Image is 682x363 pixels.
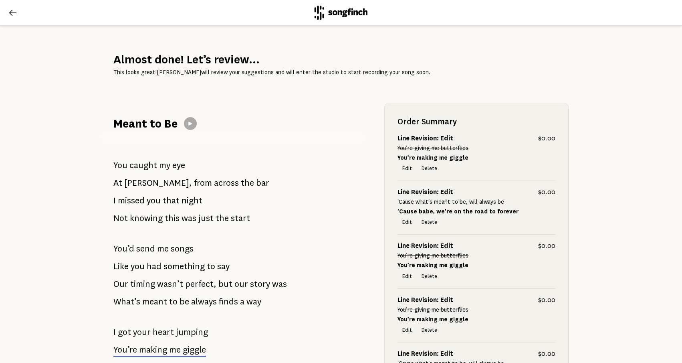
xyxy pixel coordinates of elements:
[397,163,417,174] button: Edit
[171,241,194,257] span: songs
[219,294,238,310] span: finds
[124,175,192,191] span: [PERSON_NAME],
[397,252,468,259] s: You’re giving me butterflies
[250,276,270,292] span: story
[256,175,269,191] span: bar
[113,241,134,257] span: You’d
[113,157,127,173] span: You
[397,208,519,215] strong: 'Cause babe, we're on the road to forever
[397,116,555,127] h2: Order Summary
[397,271,417,282] button: Edit
[157,276,183,292] span: wasn’t
[538,134,555,143] span: $0.00
[397,350,453,357] strong: Line Revision: Edit
[169,294,178,310] span: to
[397,135,453,142] strong: Line Revision: Edit
[207,258,215,274] span: to
[142,294,167,310] span: meant
[397,145,468,151] s: You’re giving me butterflies
[113,294,140,310] span: What’s
[113,258,129,274] span: Like
[113,276,128,292] span: Our
[113,324,116,340] span: I
[130,210,163,226] span: knowing
[241,175,254,191] span: the
[397,217,417,228] button: Edit
[240,294,244,310] span: a
[118,324,131,340] span: got
[183,345,206,355] span: giggle
[218,276,232,292] span: but
[191,294,217,310] span: always
[216,210,229,226] span: the
[214,175,239,191] span: across
[194,175,212,191] span: from
[397,324,417,336] button: Edit
[147,258,161,274] span: had
[397,154,468,161] strong: You’re making me giggle
[417,271,442,282] button: Delete
[176,324,208,340] span: jumping
[217,258,230,274] span: say
[159,157,170,173] span: my
[113,67,569,77] p: This looks great! [PERSON_NAME] will review your suggestions and will enter the studio to start r...
[538,187,555,197] span: $0.00
[133,324,151,340] span: your
[163,258,205,274] span: something
[113,210,128,226] span: Not
[130,276,155,292] span: timing
[397,306,468,313] s: You’re giving me butterflies
[397,262,468,268] strong: You’re making me giggle
[169,345,181,355] span: me
[246,294,261,310] span: way
[538,295,555,305] span: $0.00
[182,210,196,226] span: was
[397,316,468,322] strong: You’re making me giggle
[397,199,504,205] s: 'Cause what's meant to be, will always be
[139,345,167,355] span: making
[397,242,453,249] strong: Line Revision: Edit
[163,193,180,209] span: that
[157,241,169,257] span: me
[147,193,161,209] span: you
[538,349,555,359] span: $0.00
[118,193,145,209] span: missed
[185,276,216,292] span: perfect,
[182,193,202,209] span: night
[417,217,442,228] button: Delete
[180,294,189,310] span: be
[172,157,185,173] span: eye
[136,241,155,257] span: send
[113,116,178,132] h1: Meant to Be
[417,163,442,174] button: Delete
[153,324,174,340] span: heart
[131,258,145,274] span: you
[538,241,555,251] span: $0.00
[231,210,250,226] span: start
[165,210,180,226] span: this
[417,324,442,336] button: Delete
[113,175,122,191] span: At
[113,51,569,67] h2: Almost done! Let’s review...
[198,210,214,226] span: just
[234,276,248,292] span: our
[113,193,116,209] span: I
[397,296,453,304] strong: Line Revision: Edit
[272,276,287,292] span: was
[113,345,137,355] span: You’re
[129,157,157,173] span: caught
[397,189,453,196] strong: Line Revision: Edit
